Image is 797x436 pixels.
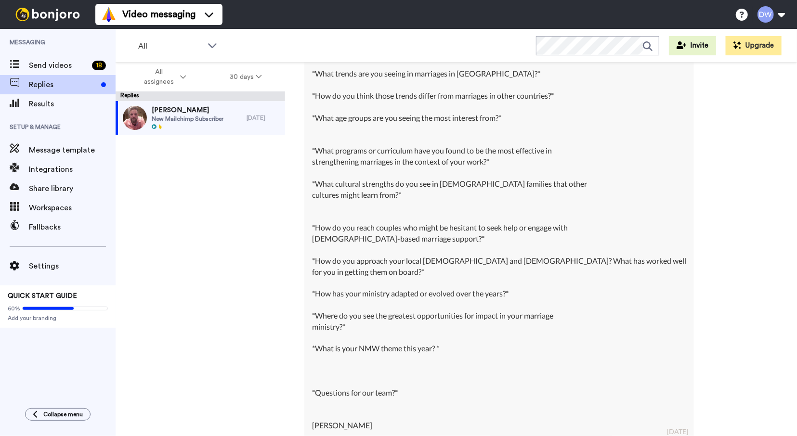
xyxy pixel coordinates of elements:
span: Video messaging [122,8,196,21]
span: 60% [8,305,20,312]
span: All [138,40,203,52]
span: All assignees [139,67,178,87]
span: Integrations [29,164,116,175]
img: a627407e-6a60-4052-bc04-dfe375e199bf-thumb.jpg [123,106,147,130]
span: QUICK START GUIDE [8,293,77,299]
button: 30 days [208,68,284,86]
div: [DATE] [247,114,280,122]
span: Settings [29,260,116,272]
span: Replies [29,79,97,90]
div: Replies [116,91,285,101]
span: [PERSON_NAME] [152,105,223,115]
span: Workspaces [29,202,116,214]
button: All assignees [118,64,208,90]
span: Results [29,98,116,110]
span: Add your branding [8,314,108,322]
span: Fallbacks [29,221,116,233]
span: New Mailchimp Subscriber [152,115,223,123]
span: Collapse menu [43,410,83,418]
button: Collapse menu [25,408,91,421]
span: Share library [29,183,116,194]
button: Upgrade [726,36,782,55]
span: Message template [29,144,116,156]
img: bj-logo-header-white.svg [12,8,84,21]
a: [PERSON_NAME]New Mailchimp Subscriber[DATE] [116,101,285,135]
button: Invite [669,36,716,55]
span: Send videos [29,60,88,71]
div: 18 [92,61,106,70]
img: vm-color.svg [101,7,117,22]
